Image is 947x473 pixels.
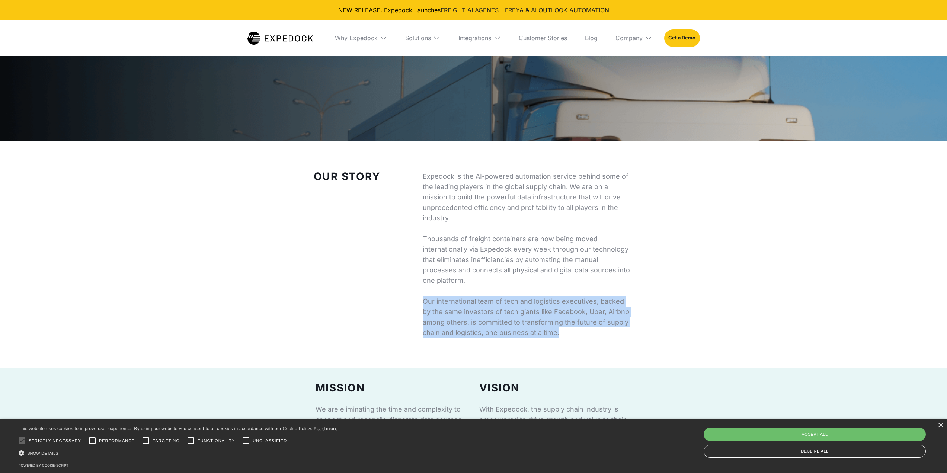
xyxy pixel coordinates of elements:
p: Expedock is the AI-powered automation service behind some of the leading players in the global su... [423,171,634,338]
a: Read more [314,426,338,431]
span: This website uses cookies to improve user experience. By using our website you consent to all coo... [19,426,312,431]
span: Functionality [198,438,235,444]
div: Why Expedock [329,20,393,56]
span: Unclassified [253,438,287,444]
div: Company [615,34,643,42]
span: Show details [27,451,58,456]
strong: vision [479,381,520,394]
div: NEW RELEASE: Expedock Launches [6,6,941,14]
a: Blog [579,20,604,56]
span: Strictly necessary [29,438,81,444]
a: FREIGHT AI AGENTS - FREYA & AI OUTLOOK AUTOMATION [441,6,609,14]
div: Solutions [399,20,447,56]
a: Powered by cookie-script [19,463,68,467]
span: Targeting [153,438,179,444]
div: Decline all [704,445,926,458]
div: Show details [19,449,338,457]
div: Company [610,20,658,56]
a: Customer Stories [513,20,573,56]
strong: MISSION [316,381,365,394]
div: Accept all [704,428,926,441]
div: Why Expedock [335,34,378,42]
a: Get a Demo [664,29,700,47]
strong: Our Story [314,170,380,183]
iframe: Chat Widget [823,393,947,473]
div: Integrations [452,20,507,56]
span: Performance [99,438,135,444]
div: Solutions [405,34,431,42]
div: Integrations [458,34,491,42]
